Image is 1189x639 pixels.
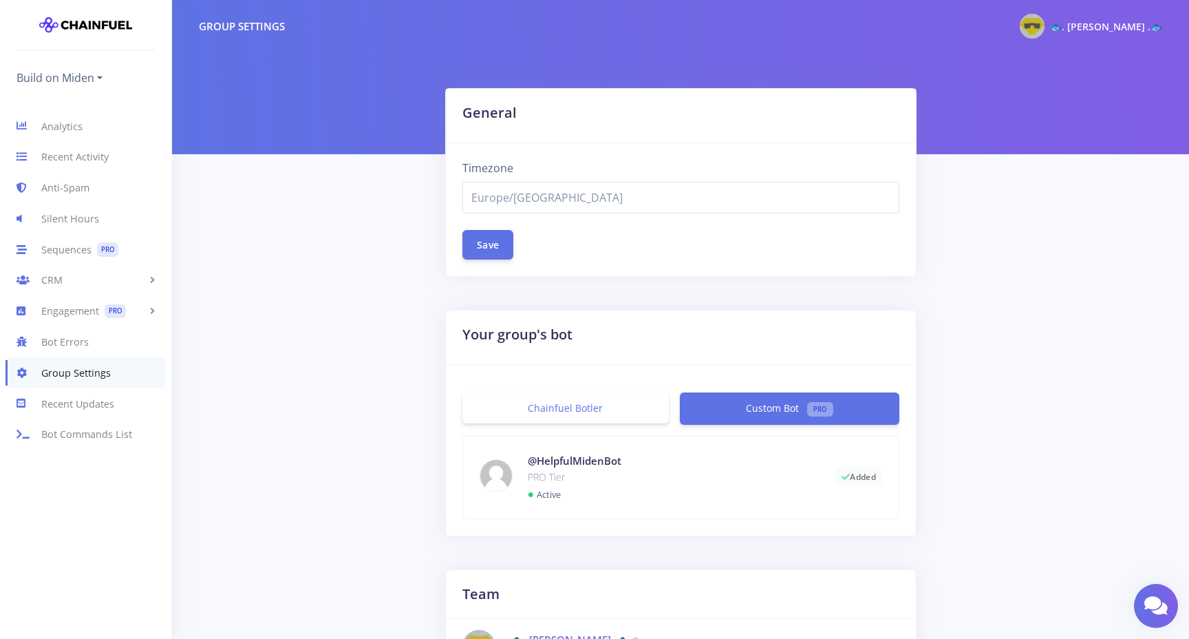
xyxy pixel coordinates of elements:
a: Chainfuel Botler [462,392,670,423]
div: Group Settings [199,19,285,34]
span: 🐟. [PERSON_NAME] .🐟 [1050,20,1162,33]
h2: Your group's bot [462,324,899,345]
span: ● [528,486,535,501]
img: chainfuel-logo [39,11,132,39]
a: Group Settings [6,357,166,388]
span: Europe/Lisbon [471,189,890,206]
img: Chainfuel Botler [480,460,512,492]
span: Custom Bot [746,401,799,415]
h2: General [462,103,899,123]
span: PRO [807,402,833,417]
small: Active [537,488,561,501]
span: PRO [97,242,118,257]
label: Timezone [462,160,513,176]
button: Save [462,230,513,260]
img: @gaylordwarner Photo [1020,14,1045,39]
span: Europe/Lisbon [462,182,899,213]
a: @gaylordwarner Photo 🐟. [PERSON_NAME] .🐟 [1009,11,1162,41]
span: PRO [105,304,126,319]
h2: Team [462,584,899,605]
button: Added [835,468,882,487]
h4: @HelpfulMidenBot [528,453,815,469]
a: Build on Miden [17,67,103,89]
p: PRO Tier [528,469,815,485]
